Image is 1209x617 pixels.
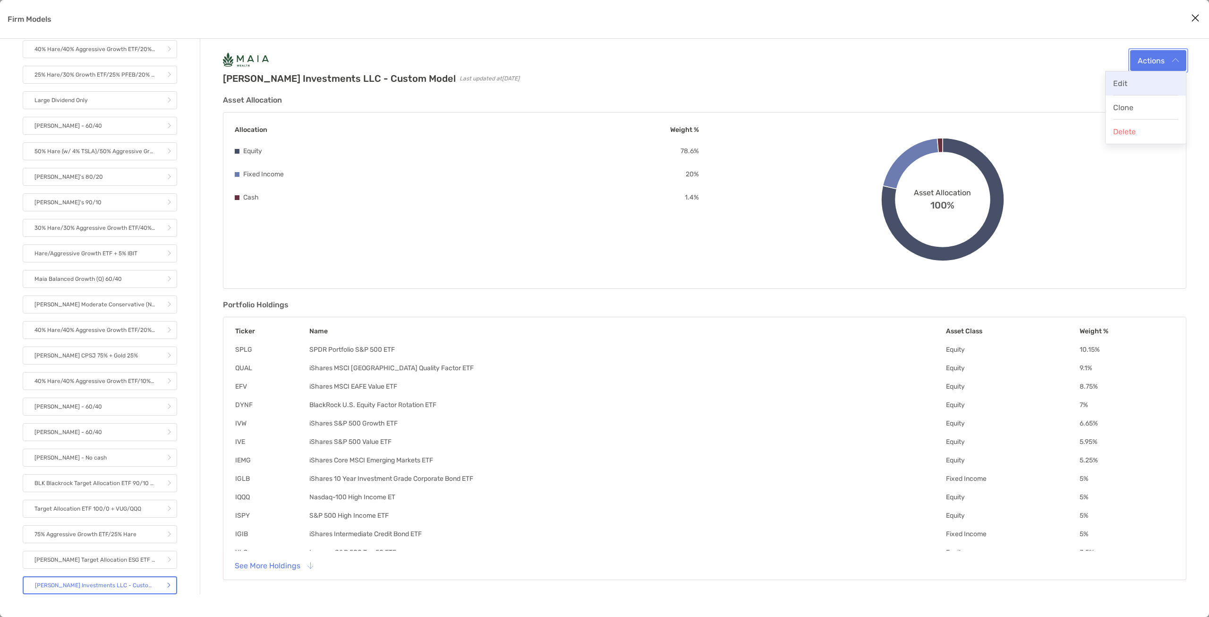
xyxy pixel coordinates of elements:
[34,222,155,234] p: 30% Hare/30% Aggressive Growth ETF/40% Buffer ETFs
[309,327,945,336] th: Name
[309,437,945,446] td: iShares S&P 500 Value ETF
[1079,456,1175,465] td: 5.25 %
[681,145,699,157] p: 78.6 %
[309,382,945,391] td: iShares MSCI EAFE Value ETF
[23,423,177,441] a: [PERSON_NAME] - 60/40
[945,456,1079,465] td: Equity
[34,248,137,260] p: Hare/Aggressive Growth ETF + 5% IBIT
[1079,548,1175,557] td: 3.5 %
[945,382,1079,391] td: Equity
[1188,11,1202,26] button: Close modal
[945,364,1079,373] td: Equity
[1079,364,1175,373] td: 9.1 %
[34,324,155,336] p: 40% Hare/40% Aggressive Growth ETF/20% Buffer ETFs
[1079,327,1175,336] th: Weight %
[1113,79,1127,88] span: Edit
[34,273,122,285] p: Maia Balanced Growth (Q) 60/40
[235,493,309,502] td: IQQQ
[1079,437,1175,446] td: 5.95 %
[235,456,309,465] td: IEMG
[686,168,699,180] p: 20 %
[1079,530,1175,539] td: 5 %
[23,321,177,339] a: 40% Hare/40% Aggressive Growth ETF/20% Buffer ETFs
[227,555,320,576] button: See More Holdings
[1079,511,1175,520] td: 5 %
[309,474,945,483] td: iShares 10 Year Investment Grade Corporate Bond ETF
[23,347,177,365] a: [PERSON_NAME] CPSJ 75% + Gold 25%
[309,364,945,373] td: iShares MSCI [GEOGRAPHIC_DATA] Quality Factor ETF
[235,364,309,373] td: QUAL
[235,124,267,136] p: Allocation
[1079,474,1175,483] td: 5 %
[235,530,309,539] td: IGIB
[23,219,177,237] a: 30% Hare/30% Aggressive Growth ETF/40% Buffer ETFs
[34,43,155,55] p: 40% Hare/40% Aggressive Growth ETF/20% PFEB
[23,295,177,313] a: [PERSON_NAME] Moderate Conservative (NQ) 40/60
[34,503,141,515] p: Target Allocation ETF 100/0 + VUG/QQQ
[309,345,945,354] td: SPDR Portfolio S&P 500 ETF
[1079,400,1175,409] td: 7 %
[1106,96,1186,120] button: Clone
[34,554,155,566] p: [PERSON_NAME] Target Allocation ESG ETF 100/0 - clone
[945,548,1079,557] td: Equity
[1079,493,1175,502] td: 5 %
[34,426,102,438] p: [PERSON_NAME] - 60/40
[945,437,1079,446] td: Equity
[1079,419,1175,428] td: 6.65 %
[23,244,177,262] a: Hare/Aggressive Growth ETF + 5% IBIT
[223,96,1186,104] h3: Asset Allocation
[235,400,309,409] td: DYNF
[235,382,309,391] td: EFV
[34,529,136,540] p: 75% Aggressive Growth ETF/25% Hare
[34,401,102,413] p: [PERSON_NAME] - 60/40
[309,511,945,520] td: S&P 500 High Income ETF
[23,372,177,390] a: 40% Hare/40% Aggressive Growth ETF/10% [DEMOGRAPHIC_DATA]/10% BALT
[1113,127,1136,136] span: Delete
[243,145,262,157] p: Equity
[23,525,177,543] a: 75% Aggressive Growth ETF/25% Hare
[34,120,102,132] p: [PERSON_NAME] - 60/40
[670,124,699,136] p: Weight %
[23,117,177,135] a: [PERSON_NAME] - 60/40
[23,449,177,467] a: [PERSON_NAME] - No cash
[23,168,177,186] a: [PERSON_NAME]'s 80/20
[34,171,103,183] p: [PERSON_NAME]'s 80/20
[1106,120,1186,144] button: Delete
[460,75,519,82] span: Last updated at [DATE]
[23,500,177,518] a: Target Allocation ETF 100/0 + VUG/QQQ
[945,493,1079,502] td: Equity
[243,191,259,203] p: Cash
[34,146,155,157] p: 50% Hare (w/ 4% TSLA)/50% Aggressive Growth ETF
[223,300,1186,309] h3: Portfolio Holdings
[23,142,177,160] a: 50% Hare (w/ 4% TSLA)/50% Aggressive Growth ETF
[23,551,177,569] a: [PERSON_NAME] Target Allocation ESG ETF 100/0 - clone
[945,345,1079,354] td: Equity
[23,66,177,84] a: 25% Hare/30% Growth ETF/25% PFEB/20% BALT
[309,456,945,465] td: iShares Core MSCI Emerging Markets ETF
[34,350,138,362] p: [PERSON_NAME] CPSJ 75% + Gold 25%
[34,478,155,489] p: BLK Blackrock Target Allocation ETF 90/10 - Multi-Manager
[945,327,1079,336] th: Asset Class
[23,270,177,288] a: Maia Balanced Growth (Q) 60/40
[1079,382,1175,391] td: 8.75 %
[309,493,945,502] td: Nasdaq-100 High Income ET
[930,197,954,211] span: 100%
[223,73,456,84] h2: [PERSON_NAME] Investments LLC - Custom Model
[309,419,945,428] td: iShares S&P 500 Growth ETF
[914,188,971,197] span: Asset Allocation
[23,91,177,109] a: Large Dividend Only
[223,50,269,69] img: Company Logo
[945,474,1079,483] td: Fixed Income
[35,580,155,591] p: [PERSON_NAME] Investments LLC - Custom Model
[945,400,1079,409] td: Equity
[235,345,309,354] td: SPLG
[23,193,177,211] a: [PERSON_NAME]'s 90/10
[309,548,945,557] td: Invesco S&P 500 Top 50 ETF
[235,327,309,336] th: Ticker
[235,548,309,557] td: XLG
[34,375,155,387] p: 40% Hare/40% Aggressive Growth ETF/10% [DEMOGRAPHIC_DATA]/10% BALT
[685,191,699,203] p: 1.4 %
[309,530,945,539] td: iShares Intermediate Credit Bond ETF
[945,530,1079,539] td: Fixed Income
[8,13,51,25] p: Firm Models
